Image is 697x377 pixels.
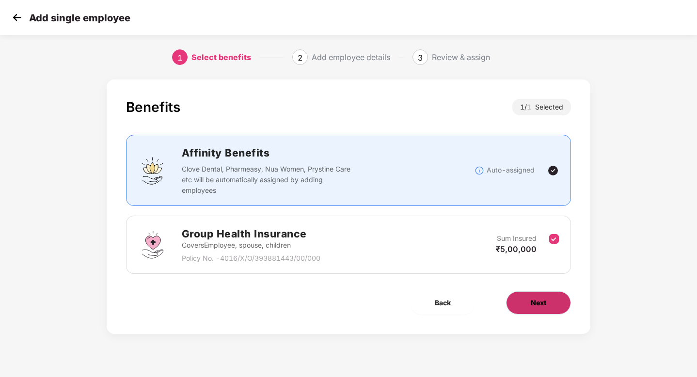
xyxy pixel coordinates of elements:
p: Add single employee [29,12,130,24]
span: 1 [527,103,535,111]
p: Clove Dental, Pharmeasy, Nua Women, Prystine Care etc will be automatically assigned by adding em... [182,164,358,196]
p: Sum Insured [497,233,537,244]
img: svg+xml;base64,PHN2ZyBpZD0iSW5mb18tXzMyeDMyIiBkYXRhLW5hbWU9IkluZm8gLSAzMngzMiIgeG1sbnM9Imh0dHA6Ly... [475,166,484,175]
p: Policy No. - 4016/X/O/393881443/00/000 [182,253,320,264]
button: Next [506,291,571,314]
h2: Group Health Insurance [182,226,320,242]
div: Add employee details [312,49,390,65]
button: Back [411,291,475,314]
h2: Affinity Benefits [182,145,475,161]
p: Auto-assigned [487,165,535,175]
img: svg+xml;base64,PHN2ZyBpZD0iVGljay0yNHgyNCIgeG1sbnM9Imh0dHA6Ly93d3cudzMub3JnLzIwMDAvc3ZnIiB3aWR0aD... [547,165,559,176]
div: Review & assign [432,49,490,65]
div: Benefits [126,99,180,115]
img: svg+xml;base64,PHN2ZyB4bWxucz0iaHR0cDovL3d3dy53My5vcmcvMjAwMC9zdmciIHdpZHRoPSIzMCIgaGVpZ2h0PSIzMC... [10,10,24,25]
span: ₹5,00,000 [496,244,537,254]
img: svg+xml;base64,PHN2ZyBpZD0iR3JvdXBfSGVhbHRoX0luc3VyYW5jZSIgZGF0YS1uYW1lPSJHcm91cCBIZWFsdGggSW5zdX... [138,230,167,259]
span: Next [531,298,546,308]
img: svg+xml;base64,PHN2ZyBpZD0iQWZmaW5pdHlfQmVuZWZpdHMiIGRhdGEtbmFtZT0iQWZmaW5pdHkgQmVuZWZpdHMiIHhtbG... [138,156,167,185]
div: Select benefits [191,49,251,65]
span: 3 [418,53,423,63]
span: 2 [298,53,302,63]
div: 1 / Selected [512,99,571,115]
p: Covers Employee, spouse, children [182,240,320,251]
span: 1 [177,53,182,63]
span: Back [435,298,451,308]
